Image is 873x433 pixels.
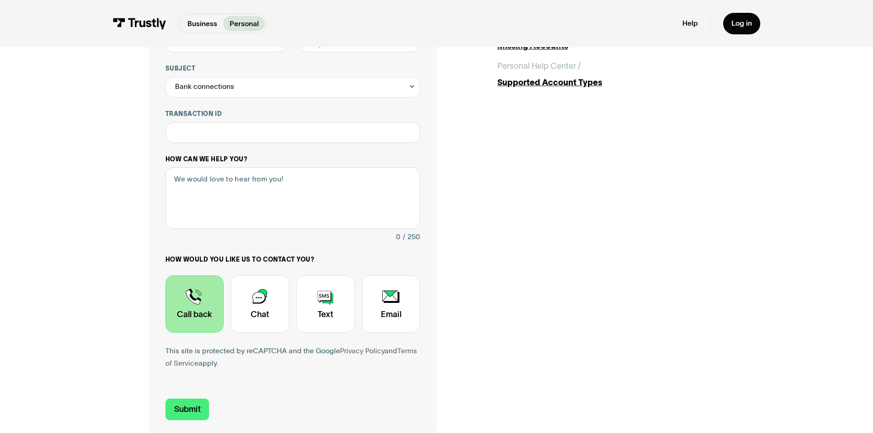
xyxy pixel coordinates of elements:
a: Business [181,16,223,31]
label: Transaction ID [165,110,420,118]
div: Bank connections [165,77,420,98]
a: Personal [223,16,265,31]
a: Personal Help Center /Supported Account Types [497,60,725,89]
div: Supported Account Types [497,77,725,89]
label: Subject [165,65,420,73]
p: Business [187,18,217,29]
input: Submit [165,399,209,420]
div: / 250 [403,231,420,243]
label: How can we help you? [165,155,420,164]
div: Bank connections [175,81,234,93]
div: 0 [396,231,401,243]
a: Help [682,19,698,28]
img: Trustly Logo [113,18,166,29]
a: Privacy Policy [340,347,384,355]
a: Log in [723,13,760,34]
div: This site is protected by reCAPTCHA and the Google and apply. [165,345,420,370]
div: Log in [731,19,752,28]
div: Personal Help Center / [497,60,581,72]
label: How would you like us to contact you? [165,256,420,264]
p: Personal [230,18,259,29]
